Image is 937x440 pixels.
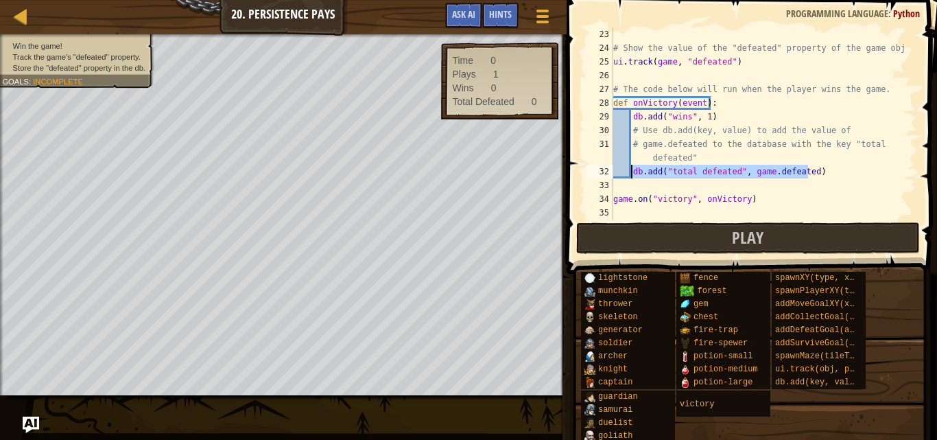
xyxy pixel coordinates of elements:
[586,55,613,69] div: 25
[680,299,691,310] img: portrait.png
[584,299,595,310] img: portrait.png
[598,418,632,428] span: duelist
[489,8,512,21] span: Hints
[775,286,899,296] span: spawnPlayerXY(type, x, y)
[680,286,694,297] img: trees_1.png
[584,338,595,349] img: portrait.png
[775,351,899,361] span: spawnMaze(tileType, seed)
[452,67,475,81] div: Plays
[893,7,920,20] span: Python
[576,222,920,254] button: Play
[598,405,632,415] span: samurai
[598,299,632,309] span: thrower
[586,41,613,55] div: 24
[584,351,595,362] img: portrait.png
[584,391,595,402] img: portrait.png
[680,400,714,409] span: victory
[598,351,628,361] span: archer
[693,273,718,283] span: fence
[29,77,33,86] span: :
[586,82,613,96] div: 27
[584,325,595,336] img: portrait.png
[452,54,473,67] div: Time
[775,338,889,348] span: addSurviveGoal(seconds)
[693,325,738,335] span: fire-trap
[584,417,595,428] img: portrait.png
[693,351,752,361] span: potion-small
[680,273,691,283] img: portrait.png
[598,312,638,322] span: skeleton
[586,192,613,206] div: 34
[532,95,537,108] div: 0
[775,325,879,335] span: addDefeatGoal(amount)
[598,273,648,283] span: lightstone
[680,351,691,362] img: portrait.png
[584,286,595,297] img: portrait.png
[693,299,709,309] span: gem
[452,95,514,108] div: Total Defeated
[13,63,146,72] span: Store the "defeated" property in the db.
[586,69,613,82] div: 26
[493,67,499,81] div: 1
[584,377,595,388] img: portrait.png
[584,364,595,375] img: portrait.png
[586,96,613,110] div: 28
[693,312,718,322] span: chest
[680,364,691,375] img: portrait.png
[775,299,869,309] span: addMoveGoalXY(x, y)
[584,273,595,283] img: portrait.png
[2,77,29,86] span: Goals
[586,137,613,165] div: 31
[23,417,39,433] button: Ask AI
[525,3,560,35] button: Show game menu
[586,27,613,41] div: 23
[445,3,482,28] button: Ask AI
[680,338,691,349] img: portrait.png
[693,378,752,387] span: potion-large
[598,286,638,296] span: munchkin
[680,377,691,388] img: portrait.png
[775,378,864,387] span: db.add(key, value)
[598,364,628,374] span: knight
[786,7,888,20] span: Programming language
[2,51,145,62] li: Track the game's "defeated" property.
[586,165,613,178] div: 32
[33,77,83,86] span: Incomplete
[13,52,141,61] span: Track the game's "defeated" property.
[598,325,643,335] span: generator
[2,40,145,51] li: Win the game!
[775,273,869,283] span: spawnXY(type, x, y)
[584,404,595,415] img: portrait.png
[586,178,613,192] div: 33
[680,325,691,336] img: portrait.png
[584,312,595,323] img: portrait.png
[13,41,62,50] span: Win the game!
[598,378,632,387] span: captain
[680,312,691,323] img: portrait.png
[693,338,748,348] span: fire-spewer
[693,364,758,374] span: potion-medium
[490,54,496,67] div: 0
[598,338,632,348] span: soldier
[452,8,475,21] span: Ask AI
[732,227,763,248] span: Play
[491,81,497,95] div: 0
[586,110,613,124] div: 29
[598,392,638,402] span: guardian
[452,81,473,95] div: Wins
[775,364,869,374] span: ui.track(obj, prop)
[775,312,883,322] span: addCollectGoal(amount)
[2,62,145,73] li: Store the "defeated" property in the db.
[697,286,726,296] span: forest
[586,206,613,220] div: 35
[888,7,893,20] span: :
[586,124,613,137] div: 30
